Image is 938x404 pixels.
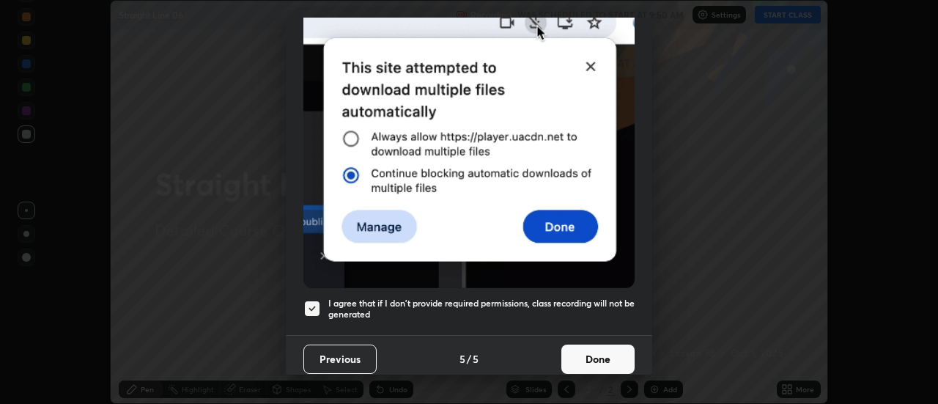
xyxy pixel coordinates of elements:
h4: 5 [473,351,479,367]
h5: I agree that if I don't provide required permissions, class recording will not be generated [328,298,635,320]
h4: 5 [459,351,465,367]
button: Previous [303,345,377,374]
h4: / [467,351,471,367]
button: Done [561,345,635,374]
